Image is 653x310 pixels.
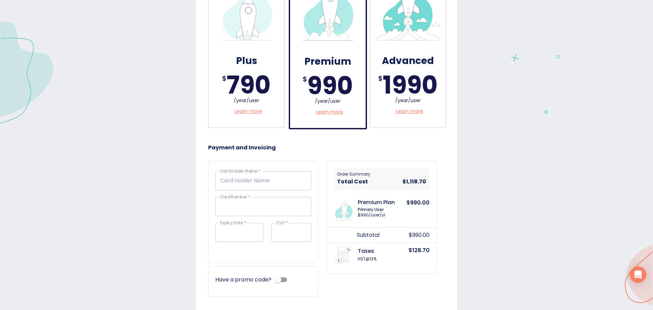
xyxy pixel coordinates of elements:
[337,177,368,186] h6: Total Cost
[358,256,414,262] p: HST @ 13 %
[406,199,430,221] p: $990.00
[358,199,414,206] p: Premium Plan
[382,54,434,68] h5: Advanced
[215,171,311,190] input: Card Holder Name
[630,266,646,283] div: Open Intercom Messenger
[358,212,414,218] p: $ 990 /user/ yr
[208,143,445,152] h6: Payment and Invoicing
[303,74,307,98] div: $
[222,73,227,97] div: $
[220,229,258,235] iframe: Secure expiration date input frame
[378,73,383,97] div: $
[358,248,414,254] p: Taxes
[332,197,355,221] img: Premium.svg
[236,54,257,68] h5: Plus
[316,109,343,116] a: Learn more
[396,108,423,115] a: Learn more
[358,207,414,212] p: Primary User
[402,177,426,186] h6: $1,118.70
[409,231,430,239] p: $990.00
[276,229,307,235] iframe: Secure CVC input frame
[304,55,351,68] h5: Premium
[235,108,262,115] a: Learn more
[215,276,271,284] p: Have a promo code?
[357,231,413,239] p: Subtotal
[337,171,370,177] p: Order Summary
[335,246,352,263] img: taxes.svg
[408,246,430,263] p: $128.70
[220,203,306,209] iframe: Secure card number input frame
